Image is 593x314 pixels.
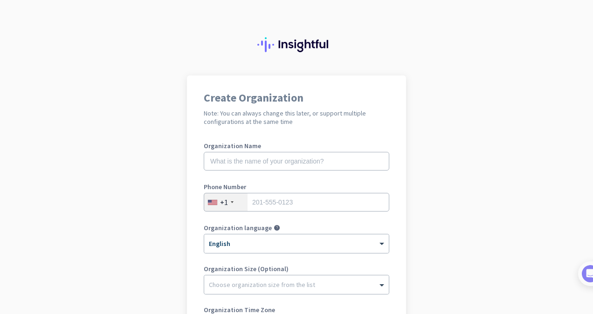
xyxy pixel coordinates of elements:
[204,92,389,103] h1: Create Organization
[220,198,228,207] div: +1
[204,225,272,231] label: Organization language
[204,184,389,190] label: Phone Number
[204,143,389,149] label: Organization Name
[257,37,336,52] img: Insightful
[274,225,280,231] i: help
[204,266,389,272] label: Organization Size (Optional)
[204,152,389,171] input: What is the name of your organization?
[204,193,389,212] input: 201-555-0123
[204,109,389,126] h2: Note: You can always change this later, or support multiple configurations at the same time
[204,307,389,313] label: Organization Time Zone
